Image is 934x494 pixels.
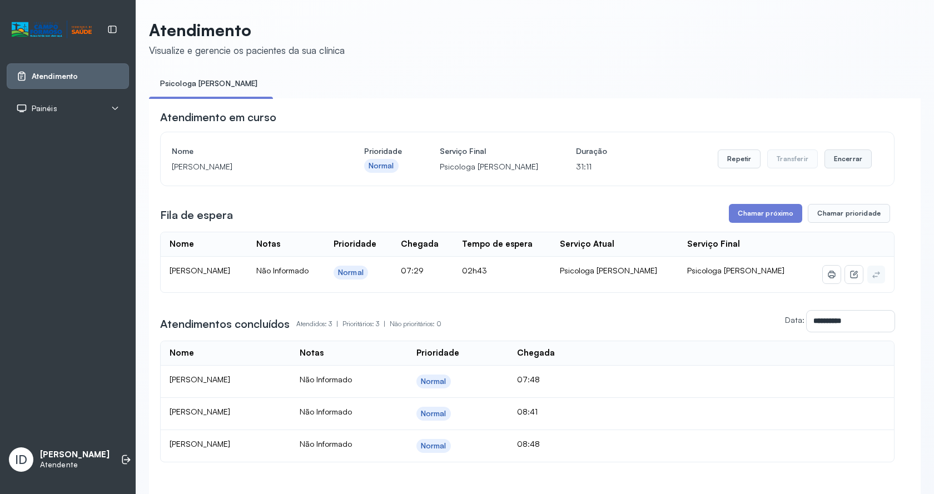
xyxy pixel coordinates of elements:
div: Normal [421,377,446,386]
span: [PERSON_NAME] [170,375,230,384]
span: 02h43 [462,266,487,275]
p: Não prioritários: 0 [390,316,441,332]
div: Normal [369,161,394,171]
div: Serviço Atual [560,239,614,250]
h3: Atendimento em curso [160,109,276,125]
span: Psicologa [PERSON_NAME] [687,266,784,275]
span: Não Informado [300,375,352,384]
div: Chegada [401,239,439,250]
div: Tempo de espera [462,239,533,250]
span: 08:41 [517,407,538,416]
div: Normal [421,441,446,451]
div: Notas [300,348,324,358]
div: Psicologa [PERSON_NAME] [560,266,669,276]
div: Visualize e gerencie os pacientes da sua clínica [149,44,345,56]
div: Nome [170,239,194,250]
span: 07:29 [401,266,424,275]
h3: Fila de espera [160,207,233,223]
h3: Atendimentos concluídos [160,316,290,332]
p: [PERSON_NAME] [172,159,326,174]
p: Atendidos: 3 [296,316,342,332]
div: Normal [421,409,446,418]
p: Prioritários: 3 [342,316,390,332]
div: Prioridade [416,348,459,358]
button: Encerrar [824,149,872,168]
span: Não Informado [256,266,309,275]
p: [PERSON_NAME] [40,450,110,460]
h4: Duração [576,143,607,159]
div: Serviço Final [687,239,740,250]
h4: Serviço Final [440,143,538,159]
a: Psicologa [PERSON_NAME] [149,74,269,93]
span: Não Informado [300,407,352,416]
h4: Nome [172,143,326,159]
div: Notas [256,239,280,250]
button: Chamar próximo [729,204,802,223]
span: Não Informado [300,439,352,448]
span: [PERSON_NAME] [170,407,230,416]
p: Atendimento [149,20,345,40]
p: 31:11 [576,159,607,174]
span: | [336,320,338,328]
button: Chamar prioridade [808,204,890,223]
span: Painéis [32,104,57,113]
div: Normal [338,268,364,277]
button: Repetir [718,149,761,168]
h4: Prioridade [364,143,402,159]
span: Atendimento [32,72,78,81]
span: | [384,320,385,328]
div: Prioridade [334,239,376,250]
label: Data: [785,315,804,325]
p: Atendente [40,460,110,470]
p: Psicologa [PERSON_NAME] [440,159,538,174]
a: Atendimento [16,71,120,82]
span: [PERSON_NAME] [170,439,230,448]
button: Transferir [767,149,818,168]
span: 07:48 [517,375,540,384]
div: Chegada [517,348,555,358]
div: Nome [170,348,194,358]
img: Logotipo do estabelecimento [12,21,92,39]
span: [PERSON_NAME] [170,266,230,275]
span: 08:48 [517,439,540,448]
